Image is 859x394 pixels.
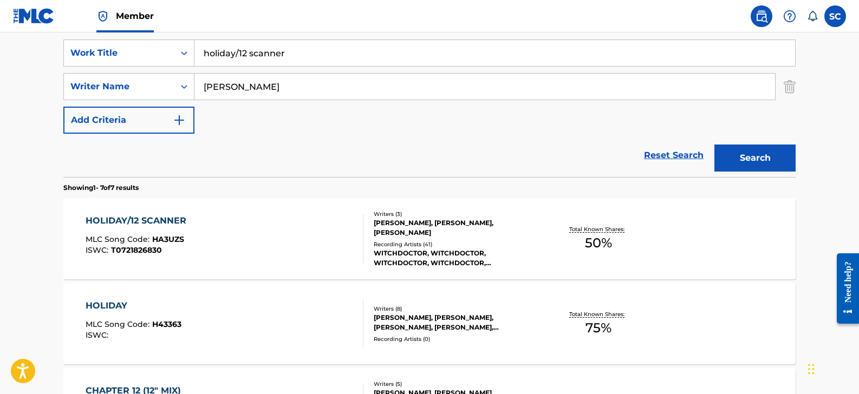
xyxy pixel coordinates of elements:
[585,318,611,338] span: 75 %
[569,225,627,233] p: Total Known Shares:
[374,210,537,218] div: Writers ( 3 )
[783,10,796,23] img: help
[755,10,768,23] img: search
[86,330,111,340] span: ISWC :
[374,248,537,268] div: WITCHDOCTOR, WITCHDOCTOR, WITCHDOCTOR, WITCHDOCTOR, WITCHDOCTOR
[152,234,184,244] span: HA3UZS
[111,245,162,255] span: T0721826830
[152,319,181,329] span: H43363
[807,11,818,22] div: Notifications
[374,313,537,332] div: [PERSON_NAME], [PERSON_NAME], [PERSON_NAME], [PERSON_NAME], [PERSON_NAME], [PERSON_NAME], [PERSON...
[86,299,181,312] div: HOLIDAY
[374,305,537,313] div: Writers ( 8 )
[784,73,796,100] img: Delete Criterion
[173,114,186,127] img: 9d2ae6d4665cec9f34b9.svg
[374,380,537,388] div: Writers ( 5 )
[63,198,796,279] a: HOLIDAY/12 SCANNERMLC Song Code:HA3UZSISWC:T0721826830Writers (3)[PERSON_NAME], [PERSON_NAME], [P...
[63,107,194,134] button: Add Criteria
[63,183,139,193] p: Showing 1 - 7 of 7 results
[374,335,537,343] div: Recording Artists ( 0 )
[569,310,627,318] p: Total Known Shares:
[808,353,815,385] div: Drag
[96,10,109,23] img: Top Rightsholder
[86,245,111,255] span: ISWC :
[86,214,192,227] div: HOLIDAY/12 SCANNER
[585,233,612,253] span: 50 %
[829,245,859,332] iframe: Resource Center
[751,5,772,27] a: Public Search
[63,40,796,177] form: Search Form
[63,283,796,364] a: HOLIDAYMLC Song Code:H43363ISWC:Writers (8)[PERSON_NAME], [PERSON_NAME], [PERSON_NAME], [PERSON_N...
[714,145,796,172] button: Search
[374,240,537,248] div: Recording Artists ( 41 )
[70,47,168,60] div: Work Title
[805,342,859,394] iframe: Chat Widget
[779,5,801,27] div: Help
[116,10,154,22] span: Member
[86,234,152,244] span: MLC Song Code :
[374,218,537,238] div: [PERSON_NAME], [PERSON_NAME], [PERSON_NAME]
[639,143,709,167] a: Reset Search
[824,5,846,27] div: User Menu
[86,319,152,329] span: MLC Song Code :
[13,8,55,24] img: MLC Logo
[70,80,168,93] div: Writer Name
